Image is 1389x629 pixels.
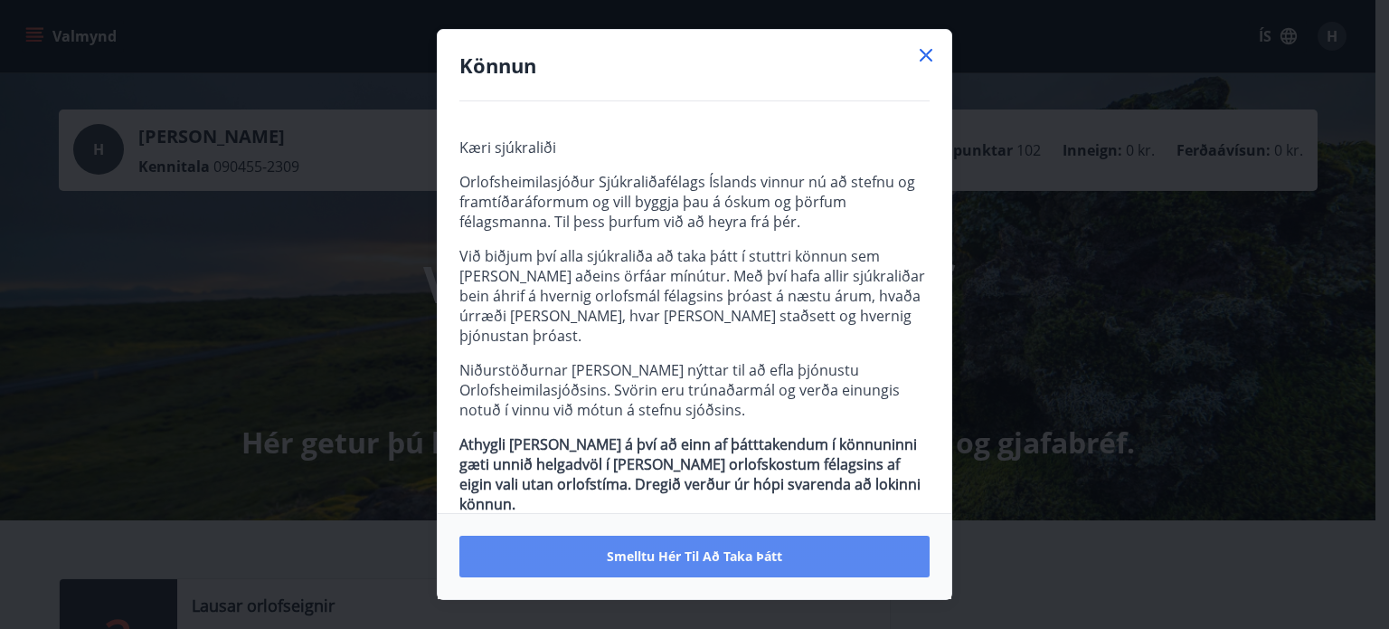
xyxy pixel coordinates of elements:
[459,246,930,346] p: Við biðjum því alla sjúkraliða að taka þátt í stuttri könnun sem [PERSON_NAME] aðeins örfáar mínú...
[459,536,930,577] button: Smelltu hér til að taka þátt
[459,52,930,79] h4: Könnun
[459,434,921,514] strong: Athygli [PERSON_NAME] á því að einn af þátttakendum í könnuninni gæti unnið helgadvöl í [PERSON_N...
[459,172,930,232] p: Orlofsheimilasjóður Sjúkraliðafélags Íslands vinnur nú að stefnu og framtíðaráformum og vill bygg...
[607,548,782,566] span: Smelltu hér til að taka þátt
[459,138,930,157] p: Kæri sjúkraliði
[459,360,930,420] p: Niðurstöðurnar [PERSON_NAME] nýttar til að efla þjónustu Orlofsheimilasjóðsins. Svörin eru trúnað...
